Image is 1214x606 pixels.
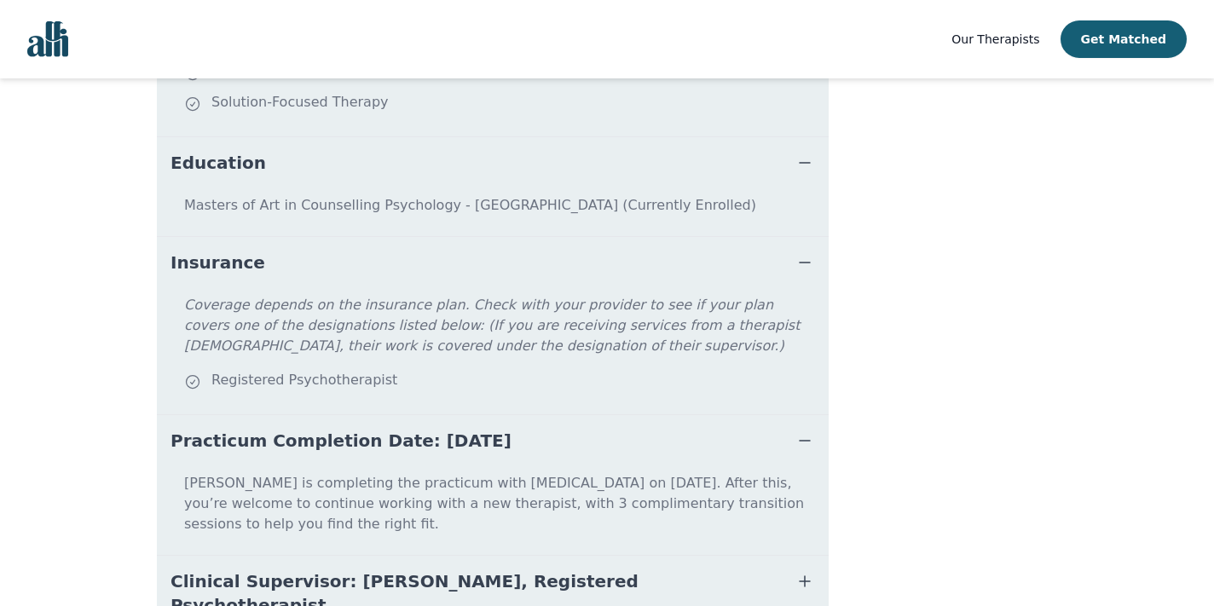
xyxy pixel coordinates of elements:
button: Insurance [157,237,829,288]
div: Registered Psychotherapist [184,370,822,394]
button: Practicum Completion Date: [DATE] [157,415,829,466]
p: Masters of Art in Counselling Psychology - [GEOGRAPHIC_DATA] (Currently Enrolled) [164,195,822,229]
button: Education [157,137,829,188]
span: Education [171,151,266,175]
span: Insurance [171,251,265,274]
p: [PERSON_NAME] is completing the practicum with [MEDICAL_DATA] on [DATE]. After this, you’re welco... [164,473,822,548]
p: Coverage depends on the insurance plan. Check with your provider to see if your plan covers one o... [184,295,822,370]
li: Solution-Focused Therapy [184,92,822,116]
button: Get Matched [1061,20,1187,58]
span: Our Therapists [951,32,1039,46]
span: Practicum Completion Date: [DATE] [171,429,512,453]
a: Our Therapists [951,29,1039,49]
img: alli logo [27,21,68,57]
